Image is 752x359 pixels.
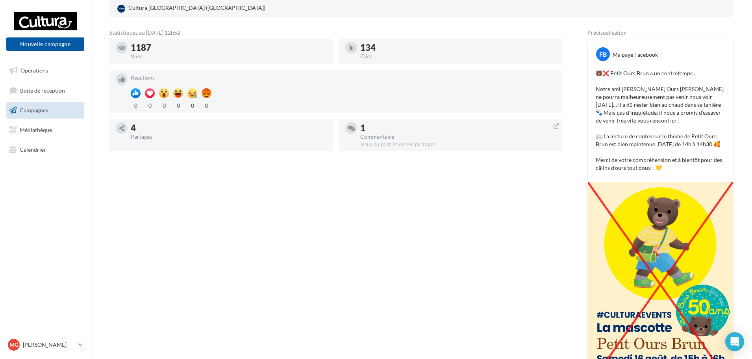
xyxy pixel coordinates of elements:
[725,332,744,351] div: Open Intercom Messenger
[613,51,658,59] div: Ma page Facebook
[6,337,84,352] a: MG [PERSON_NAME]
[187,100,197,110] div: 0
[131,54,326,59] div: Vues
[131,134,326,140] div: Partages
[6,37,84,51] button: Nouvelle campagne
[109,30,562,35] div: Statistiques au [DATE] 12h52
[23,341,75,349] p: [PERSON_NAME]
[20,146,46,153] span: Calendrier
[360,141,556,148] div: Issus du post et de ses partages
[5,62,86,79] a: Opérations
[20,87,65,93] span: Boîte de réception
[131,75,556,80] div: Réactions
[5,102,86,119] a: Campagnes
[596,69,725,172] p: 🐻❌ Petit Ours Brun a un contretemps… Notre ami [PERSON_NAME] Ours [PERSON_NAME] ne pourra malheur...
[596,47,610,61] div: FB
[202,100,211,110] div: 0
[9,341,19,349] span: MG
[360,43,556,52] div: 134
[20,107,48,113] span: Campagnes
[587,30,733,35] div: Prévisualisation
[5,122,86,138] a: Médiathèque
[360,54,556,59] div: Clics
[159,100,169,110] div: 0
[5,82,86,99] a: Boîte de réception
[360,124,556,132] div: 1
[116,2,267,14] div: Cultura [GEOGRAPHIC_DATA] ([GEOGRAPHIC_DATA])
[20,126,52,133] span: Médiathèque
[360,134,556,140] div: Commentaire
[116,2,319,14] a: Cultura [GEOGRAPHIC_DATA] ([GEOGRAPHIC_DATA])
[173,100,183,110] div: 0
[131,43,326,52] div: 1187
[131,124,326,132] div: 4
[145,100,155,110] div: 0
[5,141,86,158] a: Calendrier
[131,100,141,110] div: 0
[20,67,48,74] span: Opérations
